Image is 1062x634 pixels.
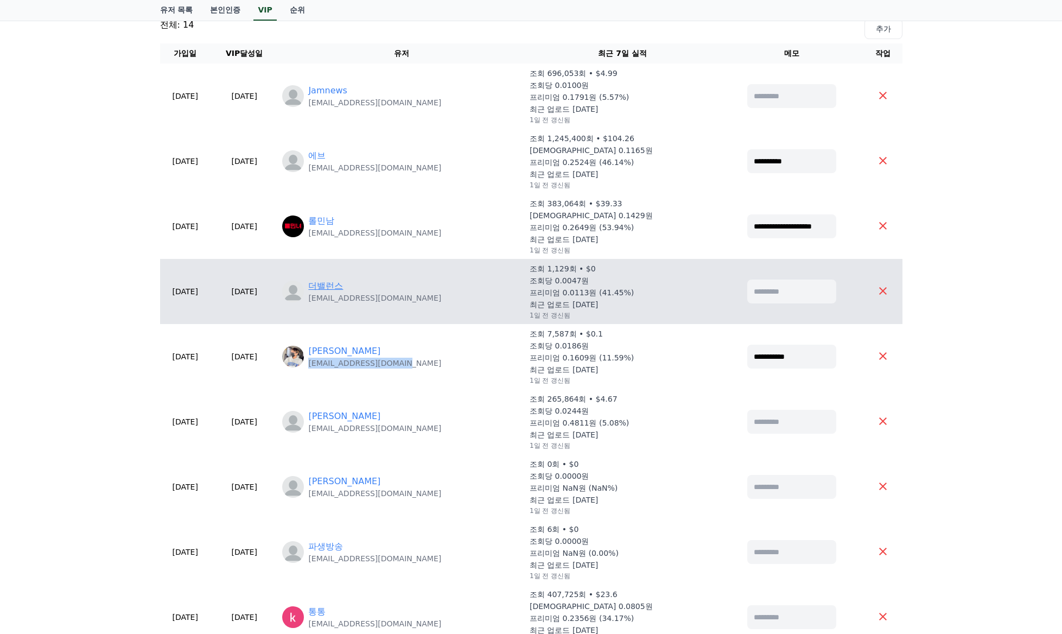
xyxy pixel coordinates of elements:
p: 프리미엄 0.2524원 (46.14%) [530,157,634,168]
img: https://lh3.googleusercontent.com/a/ACg8ocIBnWwqV0eXG_KuFoolGCfr3AxDWXc-3Vl4NaZtHcYys-323Q=s96-c [282,606,304,628]
td: [DATE] [160,64,211,129]
p: 최근 업로드 [DATE] [530,560,598,570]
p: [EMAIL_ADDRESS][DOMAIN_NAME] [308,97,441,108]
p: 조회 7,587회 • $0.1 [530,328,603,339]
p: 조회 696,053회 • $4.99 [530,68,618,79]
p: 조회당 0.0000원 [530,471,589,481]
a: 통통 [308,605,326,618]
th: VIP달성일 [211,43,278,64]
p: [DEMOGRAPHIC_DATA] 0.0805원 [530,601,653,612]
img: profile_blank.webp [282,541,304,563]
p: 프리미엄 0.0113원 (41.45%) [530,287,634,298]
th: 메모 [720,43,864,64]
p: [EMAIL_ADDRESS][DOMAIN_NAME] [308,227,441,238]
p: 조회 265,864회 • $4.67 [530,394,618,404]
img: profile_blank.webp [282,411,304,433]
td: [DATE] [160,454,211,519]
p: 조회당 0.0244원 [530,405,589,416]
button: 추가 [864,18,902,39]
th: 최근 7일 실적 [525,43,720,64]
p: [DEMOGRAPHIC_DATA] 0.1429원 [530,210,653,221]
p: 최근 업로드 [DATE] [530,364,598,375]
p: 1일 전 갱신됨 [530,311,570,320]
th: 가입일 [160,43,211,64]
p: 조회 383,064회 • $39.33 [530,198,622,209]
p: 1일 전 갱신됨 [530,376,570,385]
p: 조회당 0.0100원 [530,80,589,91]
p: [EMAIL_ADDRESS][DOMAIN_NAME] [308,293,441,303]
img: https://cdn.creward.net/profile/user/profile_blank.webp [282,281,304,302]
a: [PERSON_NAME] [308,475,380,488]
p: 최근 업로드 [DATE] [530,299,598,310]
a: Home [3,344,72,371]
th: 유저 [278,43,525,64]
td: [DATE] [160,519,211,585]
img: profile_blank.webp [282,85,304,107]
a: 파생방송 [308,540,343,553]
p: 조회당 0.0047원 [530,275,589,286]
p: 1일 전 갱신됨 [530,506,570,515]
td: [DATE] [211,129,278,194]
p: 프리미엄 0.4811원 (5.08%) [530,417,629,428]
p: 1일 전 갱신됨 [530,246,570,255]
td: [DATE] [211,64,278,129]
td: [DATE] [211,519,278,585]
p: [EMAIL_ADDRESS][DOMAIN_NAME] [308,423,441,434]
p: 조회 407,725회 • $23.6 [530,589,618,600]
td: [DATE] [211,194,278,259]
p: 조회 1,245,400회 • $104.26 [530,133,634,144]
img: profile_blank.webp [282,476,304,498]
th: 작업 [864,43,902,64]
a: [PERSON_NAME] [308,345,380,358]
img: https://lh3.googleusercontent.com/a/ACg8ocIRkcOePDkb8G556KPr_g5gDUzm96TACHS6QOMRMdmg6EqxY2Y=s96-c [282,215,304,237]
td: [DATE] [211,259,278,324]
span: Home [28,360,47,369]
td: [DATE] [160,194,211,259]
p: 최근 업로드 [DATE] [530,494,598,505]
p: 최근 업로드 [DATE] [530,169,598,180]
p: 프리미엄 NaN원 (0.00%) [530,548,619,559]
a: 더밸런스 [308,280,343,293]
a: [PERSON_NAME] [308,410,380,423]
p: 조회 6회 • $0 [530,524,578,535]
a: 롤민남 [308,214,334,227]
a: 에브 [308,149,326,162]
p: 조회 1,129회 • $0 [530,263,596,274]
p: [DEMOGRAPHIC_DATA] 0.1165원 [530,145,653,156]
p: 프리미엄 0.1609원 (11.59%) [530,352,634,363]
img: https://cdn.creward.net/profile/user/profile_blank.webp [282,150,304,172]
p: [EMAIL_ADDRESS][DOMAIN_NAME] [308,618,441,629]
p: 1일 전 갱신됨 [530,116,570,124]
p: [EMAIL_ADDRESS][DOMAIN_NAME] [308,488,441,499]
a: Jamnews [308,84,347,97]
span: Settings [161,360,187,369]
a: Settings [140,344,208,371]
img: https://lh3.googleusercontent.com/a/ACg8ocKhW7DOSSxXEahyzMVGynu3e6j2-ZuN91Drsi2gr1YUW94qyoz8=s96-c [282,346,304,367]
p: 1일 전 갱신됨 [530,441,570,450]
p: 최근 업로드 [DATE] [530,234,598,245]
p: 프리미엄 0.1791원 (5.57%) [530,92,629,103]
p: 1일 전 갱신됨 [530,181,570,189]
td: [DATE] [160,129,211,194]
p: [EMAIL_ADDRESS][DOMAIN_NAME] [308,358,441,369]
p: [EMAIL_ADDRESS][DOMAIN_NAME] [308,553,441,564]
p: 1일 전 갱신됨 [530,572,570,580]
p: 최근 업로드 [DATE] [530,429,598,440]
p: 조회당 0.0000원 [530,536,589,547]
td: [DATE] [211,389,278,454]
p: 프리미엄 NaN원 (NaN%) [530,483,618,493]
p: 프리미엄 0.2649원 (53.94%) [530,222,634,233]
p: 전체: 14 [160,18,194,39]
span: Messages [90,361,122,370]
td: [DATE] [160,389,211,454]
td: [DATE] [211,454,278,519]
p: 조회당 0.0186원 [530,340,589,351]
p: 최근 업로드 [DATE] [530,104,598,115]
a: Messages [72,344,140,371]
td: [DATE] [160,259,211,324]
td: [DATE] [160,324,211,389]
p: [EMAIL_ADDRESS][DOMAIN_NAME] [308,162,441,173]
p: 조회 0회 • $0 [530,459,578,470]
p: 프리미엄 0.2356원 (34.17%) [530,613,634,624]
td: [DATE] [211,324,278,389]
